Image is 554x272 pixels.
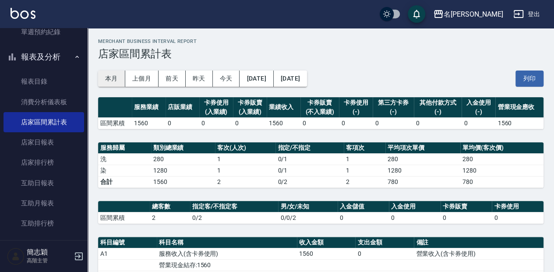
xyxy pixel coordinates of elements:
button: 列印 [515,71,543,87]
div: 名[PERSON_NAME] [444,9,503,20]
div: (不入業績) [303,107,337,117]
button: 本月 [98,71,125,87]
td: 0 [166,117,199,129]
td: 0 [199,117,233,129]
th: 平均項次單價 [385,142,461,154]
td: 區間累積 [98,212,150,223]
a: 互助點數明細 [4,233,84,254]
td: 服務收入(含卡券使用) [157,248,297,259]
td: 0/2 [190,212,278,223]
td: 1560 [267,117,300,129]
td: 營業現金結存:1560 [157,259,297,271]
td: 0 [373,117,413,129]
th: 服務業績 [132,97,166,118]
div: 入金使用 [464,98,493,107]
a: 互助日報表 [4,173,84,193]
td: 1 [344,153,385,165]
th: 服務歸屬 [98,142,151,154]
td: 280 [385,153,461,165]
td: 0 [339,117,373,129]
button: 上個月 [125,71,159,87]
th: 客項次 [344,142,385,154]
td: 0 [492,212,543,223]
td: 0 [355,248,414,259]
th: 卡券使用 [492,201,543,212]
div: (-) [375,107,411,117]
td: 0 / 1 [275,165,343,176]
a: 店家日報表 [4,132,84,152]
table: a dense table [98,97,543,129]
a: 互助月報表 [4,193,84,213]
td: 0 / 1 [275,153,343,165]
td: 1560 [297,248,356,259]
td: 780 [460,176,543,187]
td: 1 [215,165,276,176]
th: 入金儲值 [338,201,389,212]
div: 卡券使用 [341,98,371,107]
td: 280 [460,153,543,165]
th: 科目編號 [98,237,157,248]
h3: 店家區間累計表 [98,48,543,60]
div: (-) [341,107,371,117]
th: 單均價(客次價) [460,142,543,154]
th: 卡券販賣 [441,201,492,212]
th: 支出金額 [355,237,414,248]
td: 洗 [98,153,151,165]
th: 類別總業績 [151,142,215,154]
th: 店販業績 [166,97,199,118]
td: 0 [300,117,339,129]
button: save [408,5,425,23]
div: (入業績) [235,107,265,117]
td: 0 [462,117,495,129]
div: (入業績) [201,107,231,117]
td: 0/0/2 [278,212,337,223]
table: a dense table [98,142,543,188]
a: 店家區間累計表 [4,112,84,132]
button: 名[PERSON_NAME] [430,5,506,23]
div: 卡券販賣 [303,98,337,107]
td: 2 [344,176,385,187]
button: 今天 [213,71,240,87]
th: 男/女/未知 [278,201,337,212]
td: 合計 [98,176,151,187]
button: [DATE] [274,71,307,87]
th: 指定客/不指定客 [190,201,278,212]
a: 報表目錄 [4,71,84,92]
td: 780 [385,176,461,187]
th: 營業現金應收 [495,97,543,118]
h2: Merchant Business Interval Report [98,39,543,44]
a: 互助排行榜 [4,213,84,233]
a: 消費分析儀表板 [4,92,84,112]
div: (-) [416,107,460,117]
a: 單週預約紀錄 [4,22,84,42]
td: 0 [389,212,441,223]
td: 1560 [132,117,166,129]
td: 1280 [460,165,543,176]
div: 第三方卡券 [375,98,411,107]
img: Person [7,247,25,265]
td: 1 [344,165,385,176]
button: 昨天 [186,71,213,87]
th: 總客數 [150,201,191,212]
p: 高階主管 [27,257,71,265]
th: 指定/不指定 [275,142,343,154]
div: 其他付款方式 [416,98,460,107]
td: 0 [414,117,462,129]
th: 客次(人次) [215,142,276,154]
td: 染 [98,165,151,176]
td: 0 [338,212,389,223]
td: 2 [215,176,276,187]
th: 收入金額 [297,237,356,248]
button: 前天 [159,71,186,87]
td: 0 [233,117,267,129]
td: A1 [98,248,157,259]
td: 2 [150,212,191,223]
h5: 簡志穎 [27,248,71,257]
img: Logo [11,8,35,19]
a: 店家排行榜 [4,152,84,173]
div: (-) [464,107,493,117]
button: 報表及分析 [4,46,84,68]
td: 1560 [151,176,215,187]
td: 0 [441,212,492,223]
div: 卡券使用 [201,98,231,107]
